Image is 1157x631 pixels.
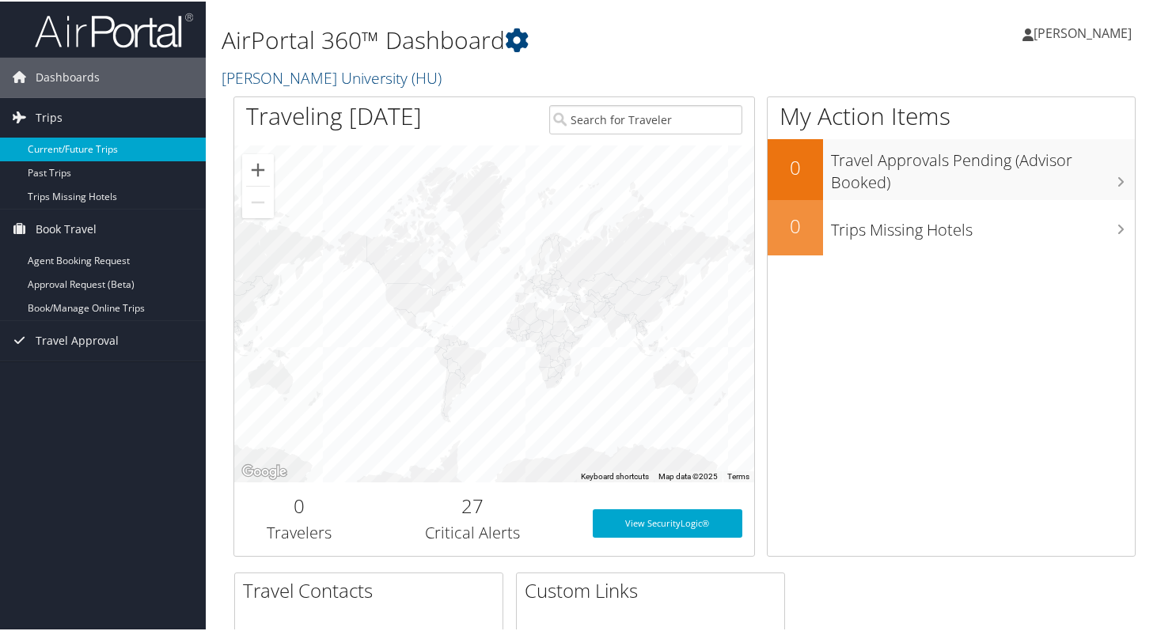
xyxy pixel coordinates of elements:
[768,153,823,179] h2: 0
[36,56,100,96] span: Dashboards
[593,508,742,536] a: View SecurityLogic®
[222,66,446,87] a: [PERSON_NAME] University (HU)
[222,22,839,55] h1: AirPortal 360™ Dashboard
[1022,8,1148,55] a: [PERSON_NAME]
[658,470,718,479] span: Map data ©2025
[549,104,742,133] input: Search for Traveler
[238,460,290,481] img: Google
[1034,23,1132,40] span: [PERSON_NAME]
[525,576,784,603] h2: Custom Links
[246,491,352,518] h2: 0
[238,460,290,481] a: Open this area in Google Maps (opens a new window)
[581,470,649,481] button: Keyboard shortcuts
[243,576,503,603] h2: Travel Contacts
[36,208,97,247] span: Book Travel
[768,211,823,238] h2: 0
[376,520,569,542] h3: Critical Alerts
[376,491,569,518] h2: 27
[727,470,749,479] a: Terms (opens in new tab)
[246,98,422,131] h1: Traveling [DATE]
[36,96,63,136] span: Trips
[831,210,1135,240] h3: Trips Missing Hotels
[768,138,1135,198] a: 0Travel Approvals Pending (Advisor Booked)
[246,520,352,542] h3: Travelers
[831,140,1135,192] h3: Travel Approvals Pending (Advisor Booked)
[768,198,1135,254] a: 0Trips Missing Hotels
[35,10,193,47] img: airportal-logo.png
[242,153,274,184] button: Zoom in
[242,185,274,217] button: Zoom out
[768,98,1135,131] h1: My Action Items
[36,319,119,359] span: Travel Approval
